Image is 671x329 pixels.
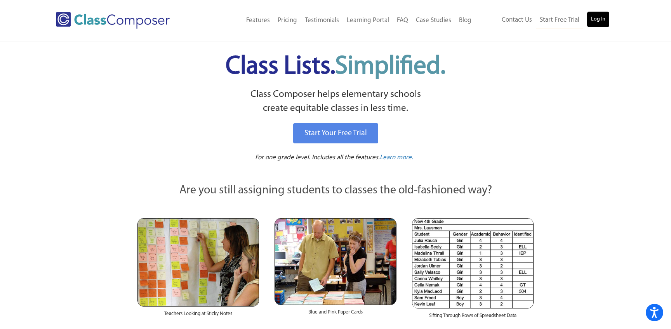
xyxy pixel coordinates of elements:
span: Simplified. [335,54,445,79]
nav: Header Menu [202,12,475,29]
a: Blog [455,12,475,29]
a: Testimonials [301,12,343,29]
img: Spreadsheets [412,218,534,308]
p: Are you still assigning students to classes the old-fashioned way? [137,182,534,199]
img: Blue and Pink Paper Cards [275,218,396,305]
a: Start Your Free Trial [293,123,378,143]
img: Teachers Looking at Sticky Notes [137,218,259,307]
nav: Header Menu [475,12,609,29]
a: Pricing [274,12,301,29]
a: FAQ [393,12,412,29]
a: Learning Portal [343,12,393,29]
span: For one grade level. Includes all the features. [255,154,380,161]
div: Sifting Through Rows of Spreadsheet Data [412,308,534,327]
a: Case Studies [412,12,455,29]
img: Class Composer [56,12,170,29]
span: Learn more. [380,154,413,161]
div: Teachers Looking at Sticky Notes [137,307,259,325]
a: Contact Us [498,12,536,29]
a: Log In [587,12,609,27]
span: Class Lists. [226,54,445,79]
a: Start Free Trial [536,12,583,29]
div: Blue and Pink Paper Cards [275,305,396,324]
a: Learn more. [380,153,413,163]
p: Class Composer helps elementary schools create equitable classes in less time. [136,88,535,116]
span: Start Your Free Trial [304,129,367,137]
a: Features [242,12,274,29]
